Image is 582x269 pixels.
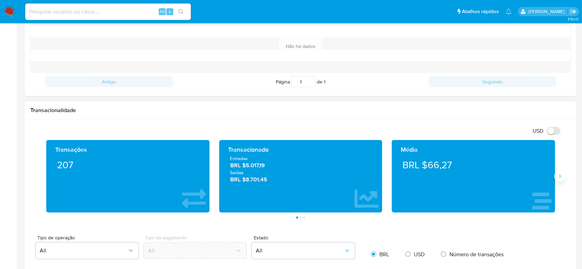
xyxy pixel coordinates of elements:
span: 3.154.0 [568,16,579,22]
button: search-icon [174,7,188,17]
a: Notificações [506,9,512,14]
span: Atalhos rápidos [462,8,499,15]
span: Alt [159,8,165,15]
p: eduardo.dutra@mercadolivre.com [528,8,567,15]
input: Pesquise usuários ou casos... [25,7,191,16]
span: Página de [276,76,326,87]
a: Sair [570,8,577,15]
h1: Transacionalidade [30,107,571,114]
span: 1 [324,78,326,85]
span: s [169,8,171,15]
button: Seguindo [429,76,557,87]
button: Antigo [45,76,173,87]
